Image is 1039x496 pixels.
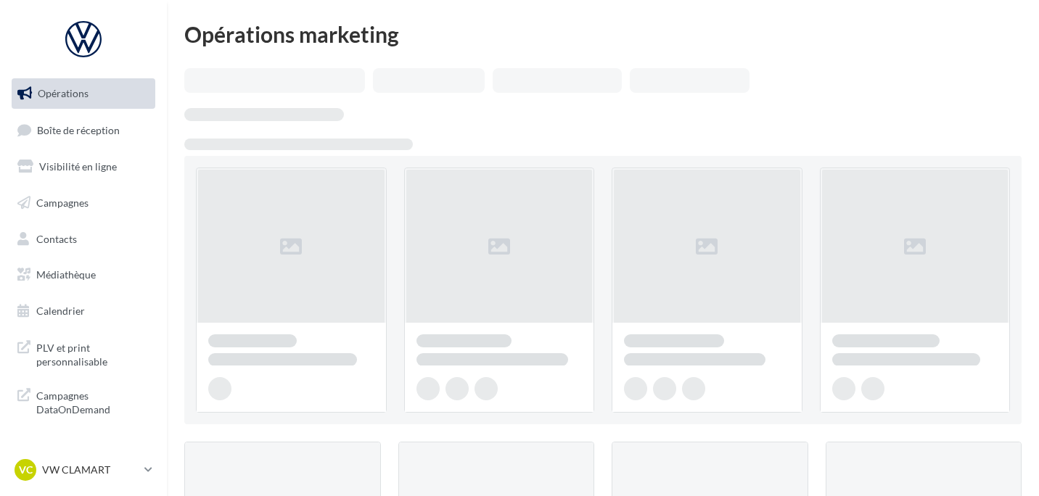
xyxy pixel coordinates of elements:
[36,338,149,369] span: PLV et print personnalisable
[9,188,158,218] a: Campagnes
[42,463,139,477] p: VW CLAMART
[9,332,158,375] a: PLV et print personnalisable
[39,160,117,173] span: Visibilité en ligne
[36,268,96,281] span: Médiathèque
[37,123,120,136] span: Boîte de réception
[9,296,158,326] a: Calendrier
[9,78,158,109] a: Opérations
[36,305,85,317] span: Calendrier
[36,197,89,209] span: Campagnes
[9,115,158,146] a: Boîte de réception
[184,23,1022,45] div: Opérations marketing
[36,386,149,417] span: Campagnes DataOnDemand
[19,463,33,477] span: VC
[38,87,89,99] span: Opérations
[9,224,158,255] a: Contacts
[9,260,158,290] a: Médiathèque
[36,232,77,244] span: Contacts
[12,456,155,484] a: VC VW CLAMART
[9,152,158,182] a: Visibilité en ligne
[9,380,158,423] a: Campagnes DataOnDemand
